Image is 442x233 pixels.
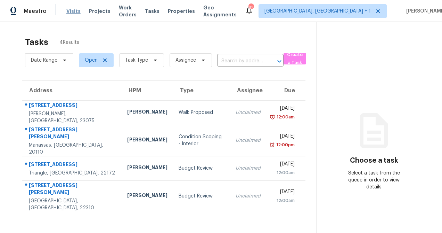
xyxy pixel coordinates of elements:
[127,192,167,201] div: [PERSON_NAME]
[29,126,116,142] div: [STREET_ADDRESS][PERSON_NAME]
[275,141,295,148] div: 12:00pm
[127,164,167,173] div: [PERSON_NAME]
[272,169,295,176] div: 12:00am
[264,8,371,15] span: [GEOGRAPHIC_DATA], [GEOGRAPHIC_DATA] + 1
[29,110,116,124] div: [PERSON_NAME], [GEOGRAPHIC_DATA], 23075
[236,193,261,200] div: Unclaimed
[22,81,122,100] th: Address
[29,170,116,177] div: Triangle, [GEOGRAPHIC_DATA], 22172
[59,39,79,46] span: 4 Results
[203,4,237,18] span: Geo Assignments
[236,137,261,144] div: Unclaimed
[66,8,81,15] span: Visits
[127,136,167,145] div: [PERSON_NAME]
[230,81,266,100] th: Assignee
[29,197,116,211] div: [GEOGRAPHIC_DATA], [GEOGRAPHIC_DATA], 22310
[272,161,295,169] div: [DATE]
[173,81,230,100] th: Type
[31,57,57,64] span: Date Range
[272,105,295,114] div: [DATE]
[24,8,47,15] span: Maestro
[275,114,295,121] div: 12:00am
[127,108,167,117] div: [PERSON_NAME]
[217,56,264,67] input: Search by address
[236,109,261,116] div: Unclaimed
[272,133,295,141] div: [DATE]
[350,157,398,164] h3: Choose a task
[179,193,225,200] div: Budget Review
[179,109,225,116] div: Walk Proposed
[275,56,284,66] button: Open
[29,182,116,197] div: [STREET_ADDRESS][PERSON_NAME]
[89,8,110,15] span: Projects
[29,161,116,170] div: [STREET_ADDRESS]
[248,4,253,11] div: 42
[168,8,195,15] span: Properties
[345,170,402,191] div: Select a task from the queue in order to view details
[269,141,275,148] img: Overdue Alarm Icon
[125,57,148,64] span: Task Type
[145,9,159,14] span: Tasks
[272,197,295,204] div: 12:00am
[179,133,225,147] div: Condition Scoping - Interior
[284,53,306,64] button: Create a Task
[270,114,275,121] img: Overdue Alarm Icon
[122,81,173,100] th: HPM
[29,102,116,110] div: [STREET_ADDRESS]
[175,57,196,64] span: Assignee
[179,165,225,172] div: Budget Review
[119,4,137,18] span: Work Orders
[85,57,98,64] span: Open
[266,81,305,100] th: Due
[29,142,116,156] div: Manassas, [GEOGRAPHIC_DATA], 20110
[236,165,261,172] div: Unclaimed
[272,188,295,197] div: [DATE]
[287,51,303,67] span: Create a Task
[25,39,48,46] h2: Tasks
